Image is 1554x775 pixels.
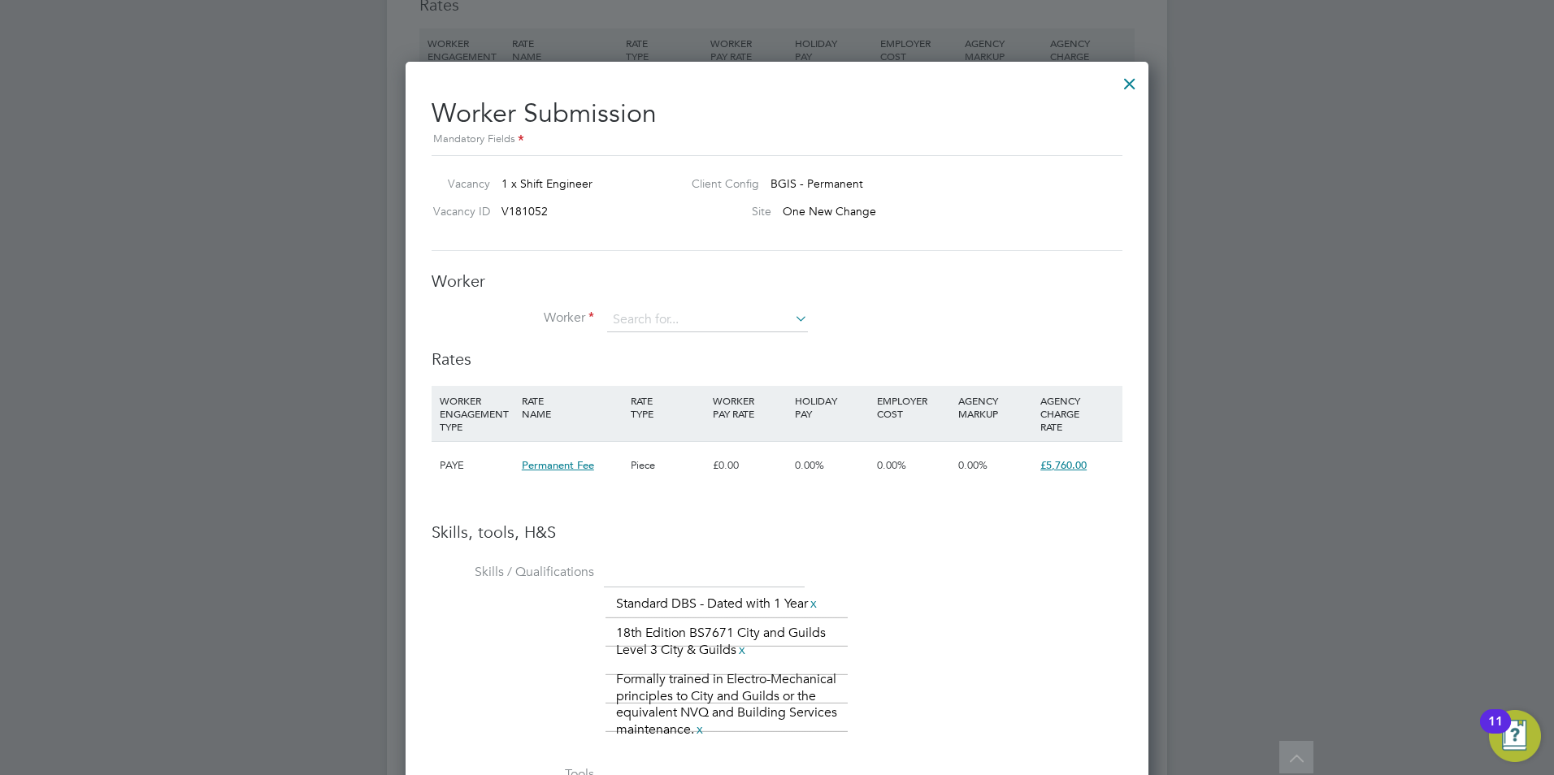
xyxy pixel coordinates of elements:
[501,204,548,219] span: V181052
[795,458,824,472] span: 0.00%
[709,386,791,428] div: WORKER PAY RATE
[607,308,808,332] input: Search for...
[1489,710,1541,762] button: Open Resource Center, 11 new notifications
[783,204,876,219] span: One New Change
[709,442,791,489] div: £0.00
[432,349,1122,370] h3: Rates
[1488,721,1503,743] div: 11
[791,386,873,428] div: HOLIDAY PAY
[501,176,593,191] span: 1 x Shift Engineer
[627,442,709,489] div: Piece
[694,719,705,740] a: x
[954,386,1036,428] div: AGENCY MARKUP
[432,84,1122,149] h2: Worker Submission
[522,458,594,472] span: Permanent Fee
[808,593,819,614] a: x
[736,639,748,660] a: x
[436,442,518,489] div: PAYE
[610,622,845,661] li: 18th Edition BS7671 City and Guilds Level 3 City & Guilds
[679,204,771,219] label: Site
[679,176,759,191] label: Client Config
[610,593,826,615] li: Standard DBS - Dated with 1 Year
[436,386,518,441] div: WORKER ENGAGEMENT TYPE
[432,564,594,581] label: Skills / Qualifications
[1036,386,1118,441] div: AGENCY CHARGE RATE
[610,669,845,741] li: Formally trained in Electro-Mechanical principles to City and Guilds or the equivalent NVQ and Bu...
[432,522,1122,543] h3: Skills, tools, H&S
[1040,458,1087,472] span: £5,760.00
[770,176,863,191] span: BGIS - Permanent
[425,176,490,191] label: Vacancy
[958,458,988,472] span: 0.00%
[432,271,1122,292] h3: Worker
[518,386,627,428] div: RATE NAME
[425,204,490,219] label: Vacancy ID
[873,386,955,428] div: EMPLOYER COST
[627,386,709,428] div: RATE TYPE
[877,458,906,472] span: 0.00%
[432,310,594,327] label: Worker
[432,131,1122,149] div: Mandatory Fields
